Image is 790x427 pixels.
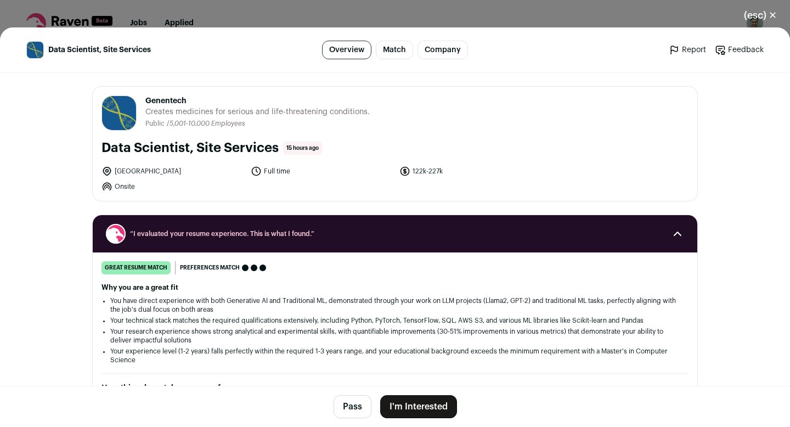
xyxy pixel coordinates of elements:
button: Close modal [731,3,790,27]
img: 5b886109a0c4126ebd98aa3b9cf30b7b3884af138c35b0e1848bdb7c956912b5.jpg [27,42,43,58]
li: Your technical stack matches the required qualifications extensively, including Python, PyTorch, ... [110,316,680,325]
span: 5,001-10,000 Employees [170,120,245,127]
img: 5b886109a0c4126ebd98aa3b9cf30b7b3884af138c35b0e1848bdb7c956912b5.jpg [102,96,136,130]
li: Public [145,120,167,128]
li: / [167,120,245,128]
li: 122k-227k [399,166,542,177]
h2: Why you are a great fit [101,283,689,292]
a: Feedback [715,44,764,55]
span: 15 hours ago [283,142,322,155]
a: Match [376,41,413,59]
li: You have direct experience with both Generative AI and Traditional ML, demonstrated through your ... [110,296,680,314]
li: Full time [251,166,393,177]
span: Preferences match [180,262,240,273]
li: Your research experience shows strong analytical and experimental skills, with quantifiable impro... [110,327,680,345]
h2: How this role matches your preferences [101,383,689,394]
a: Company [417,41,468,59]
li: Your experience level (1-2 years) falls perfectly within the required 1-3 years range, and your e... [110,347,680,364]
div: great resume match [101,261,171,274]
li: [GEOGRAPHIC_DATA] [101,166,244,177]
button: I'm Interested [380,395,457,418]
span: Creates medicines for serious and life-threatening conditions. [145,106,370,117]
span: “I evaluated your resume experience. This is what I found.” [130,229,660,238]
h1: Data Scientist, Site Services [101,139,279,157]
a: Report [669,44,706,55]
a: Overview [322,41,371,59]
button: Pass [334,395,371,418]
span: Data Scientist, Site Services [48,44,151,55]
span: Genentech [145,95,370,106]
li: Onsite [101,181,244,192]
